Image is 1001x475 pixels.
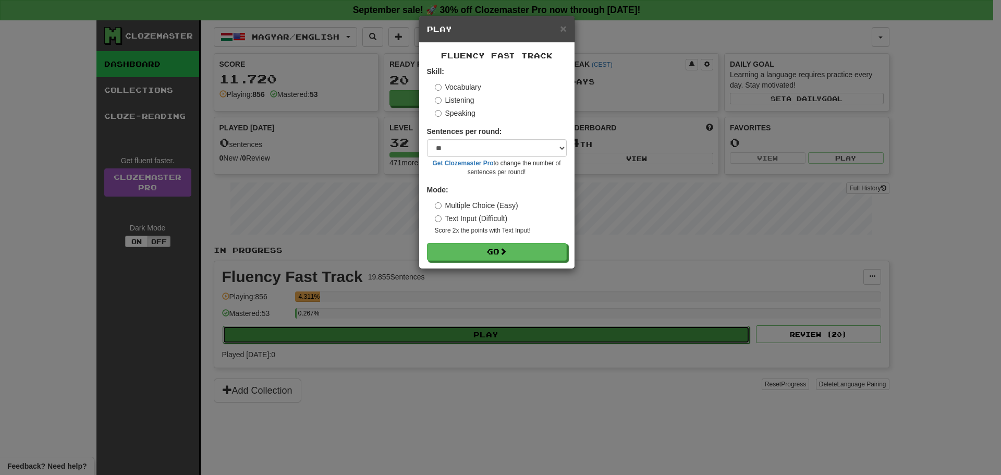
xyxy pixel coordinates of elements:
button: Close [560,23,566,34]
button: Go [427,243,567,261]
label: Listening [435,95,474,105]
label: Vocabulary [435,82,481,92]
input: Text Input (Difficult) [435,215,442,222]
a: Get Clozemaster Pro [433,160,494,167]
span: Fluency Fast Track [441,51,553,60]
label: Multiple Choice (Easy) [435,200,518,211]
label: Sentences per round: [427,126,502,137]
label: Speaking [435,108,475,118]
small: to change the number of sentences per round! [427,159,567,177]
strong: Skill: [427,67,444,76]
input: Multiple Choice (Easy) [435,202,442,209]
span: × [560,22,566,34]
small: Score 2x the points with Text Input ! [435,226,567,235]
input: Speaking [435,110,442,117]
h5: Play [427,24,567,34]
label: Text Input (Difficult) [435,213,508,224]
strong: Mode: [427,186,448,194]
input: Listening [435,97,442,104]
input: Vocabulary [435,84,442,91]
